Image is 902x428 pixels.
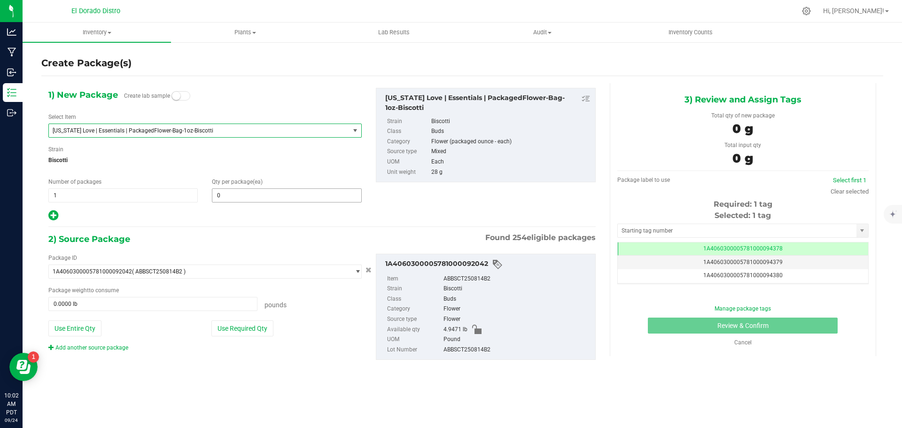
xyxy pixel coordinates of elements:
a: Inventory [23,23,171,42]
label: Select Item [48,113,76,121]
button: Review & Confirm [648,318,838,334]
label: UOM [387,157,429,167]
inline-svg: Outbound [7,108,16,117]
button: Cancel button [363,264,374,277]
span: Add new output [48,214,58,221]
span: 1A4060300005781000094379 [703,259,783,265]
span: 1) New Package [48,88,118,102]
span: Selected: 1 tag [715,211,771,220]
span: [US_STATE] Love | Essentials | PackagedFlower-Bag-1oz-Biscotti [53,127,334,134]
span: Hi, [PERSON_NAME]! [823,7,884,15]
span: 0 g [732,151,753,166]
label: Source type [387,147,429,157]
span: 2) Source Package [48,232,130,246]
inline-svg: Inbound [7,68,16,77]
span: 1A4060300005781000092042 [53,268,132,275]
div: Manage settings [801,7,812,16]
span: Package ID [48,255,77,261]
span: Biscotti [48,153,362,167]
span: Inventory Counts [656,28,725,37]
span: 0 g [732,121,753,136]
span: Required: 1 tag [714,200,772,209]
span: Audit [468,28,616,37]
div: 28 g [431,167,590,178]
a: Add another source package [48,344,128,351]
label: Class [387,294,442,304]
div: Buds [443,294,591,304]
a: Select first 1 [833,177,866,184]
inline-svg: Manufacturing [7,47,16,57]
button: Use Entire Qty [48,320,101,336]
label: Unit weight [387,167,429,178]
input: 0.0000 lb [49,297,257,311]
div: Flower [443,314,591,325]
a: Manage package tags [715,305,771,312]
a: Plants [171,23,319,42]
a: Audit [468,23,616,42]
p: 09/24 [4,417,18,424]
a: Cancel [734,339,752,346]
iframe: Resource center unread badge [28,351,39,363]
inline-svg: Inventory [7,88,16,97]
span: Number of packages [48,179,101,185]
span: 3) Review and Assign Tags [684,93,801,107]
span: 1A4060300005781000094380 [703,272,783,279]
label: UOM [387,335,442,345]
span: select [350,124,361,137]
span: Found eligible packages [485,232,596,243]
iframe: Resource center [9,353,38,381]
label: Source type [387,314,442,325]
span: (ea) [253,179,263,185]
label: Available qty [387,325,442,335]
button: Use Required Qty [211,320,273,336]
span: select [856,224,868,237]
label: Item [387,274,442,284]
label: Class [387,126,429,137]
div: Mixed [431,147,590,157]
a: Clear selected [831,188,869,195]
a: Lab Results [319,23,468,42]
inline-svg: Analytics [7,27,16,37]
span: Total input qty [724,142,761,148]
input: 1 [49,189,197,202]
label: Category [387,137,429,147]
div: ABBSCT250814B2 [443,345,591,355]
label: Create lab sample [124,89,170,103]
span: weight [72,287,89,294]
div: Flower [443,304,591,314]
label: Strain [48,145,63,154]
span: select [350,265,361,278]
label: Strain [387,284,442,294]
label: Category [387,304,442,314]
input: 0 [212,189,361,202]
span: 254 [513,233,527,242]
div: Each [431,157,590,167]
div: Flower (packaged ounce - each) [431,137,590,147]
p: 10:02 AM PDT [4,391,18,417]
h4: Create Package(s) [41,56,132,70]
span: Total qty of new package [711,112,775,119]
span: Inventory [23,28,171,37]
span: El Dorado Distro [71,7,120,15]
label: Lot Number [387,345,442,355]
div: Biscotti [431,117,590,127]
span: 4.9471 lb [443,325,467,335]
div: Biscotti [443,284,591,294]
span: Lab Results [365,28,422,37]
span: Package to consume [48,287,119,294]
span: ( ABBSCT250814B2 ) [132,268,186,275]
div: Buds [431,126,590,137]
div: Pound [443,335,591,345]
span: Qty per package [212,179,263,185]
a: Inventory Counts [616,23,765,42]
span: 1A4060300005781000094378 [703,245,783,252]
div: ABBSCT250814B2 [443,274,591,284]
input: Starting tag number [618,224,856,237]
div: 1A4060300005781000092042 [385,259,591,270]
label: Strain [387,117,429,127]
span: Plants [171,28,319,37]
span: Pounds [264,301,287,309]
div: California Love | Essentials | PackagedFlower-Bag-1oz-Biscotti [385,93,591,113]
span: Package label to use [617,177,670,183]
